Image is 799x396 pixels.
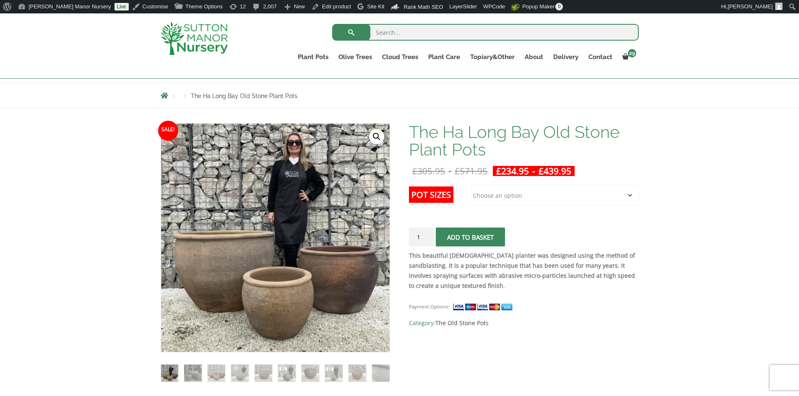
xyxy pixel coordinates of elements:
[555,3,563,10] span: 0
[455,165,460,177] span: £
[412,165,417,177] span: £
[583,51,617,63] a: Contact
[496,165,501,177] span: £
[333,51,377,63] a: Olive Trees
[412,165,445,177] bdi: 305.95
[423,51,465,63] a: Plant Care
[617,51,639,63] a: 29
[409,228,434,246] input: Product quantity
[293,51,333,63] a: Plant Pots
[158,121,178,141] span: Sale!
[493,166,575,176] ins: -
[409,318,638,328] span: Category:
[409,186,453,203] label: Pot Sizes
[409,251,638,291] p: .
[208,365,225,382] img: The Ha Long Bay Old Stone Plant Pots - Image 3
[349,365,366,382] img: The Ha Long Bay Old Stone Plant Pots - Image 9
[161,365,178,382] img: The Ha Long Bay Old Stone Plant Pots
[453,303,515,311] img: payment supported
[161,92,639,99] nav: Breadcrumbs
[496,165,529,177] bdi: 234.95
[539,165,544,177] span: £
[436,228,505,246] button: Add to basket
[115,3,129,10] a: Live
[520,51,548,63] a: About
[409,303,450,310] small: Payment Options:
[184,365,201,382] img: The Ha Long Bay Old Stone Plant Pots - Image 2
[191,93,297,99] span: The Ha Long Bay Old Stone Plant Pots
[377,51,423,63] a: Cloud Trees
[278,365,295,382] img: The Ha Long Bay Old Stone Plant Pots - Image 6
[628,49,636,57] span: 29
[332,24,639,41] input: Search...
[302,365,319,382] img: The Ha Long Bay Old Stone Plant Pots - Image 7
[409,166,491,176] del: -
[161,22,228,55] img: logo
[455,165,487,177] bdi: 571.95
[372,365,389,382] img: The Ha Long Bay Old Stone Plant Pots - Image 10
[255,365,272,382] img: The Ha Long Bay Old Stone Plant Pots - Image 5
[409,123,638,158] h1: The Ha Long Bay Old Stone Plant Pots
[231,365,248,382] img: The Ha Long Bay Old Stone Plant Pots - Image 4
[409,251,635,290] strong: This beautiful [DEMOGRAPHIC_DATA] planter was designed using the method of sandblasting. It is a ...
[548,51,583,63] a: Delivery
[367,3,384,10] span: Site Kit
[369,129,384,144] a: View full-screen image gallery
[403,4,443,10] span: Rank Math SEO
[325,365,342,382] img: The Ha Long Bay Old Stone Plant Pots - Image 8
[728,3,773,10] span: [PERSON_NAME]
[465,51,520,63] a: Topiary&Other
[539,165,571,177] bdi: 439.95
[435,319,489,327] a: The Old Stone Pots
